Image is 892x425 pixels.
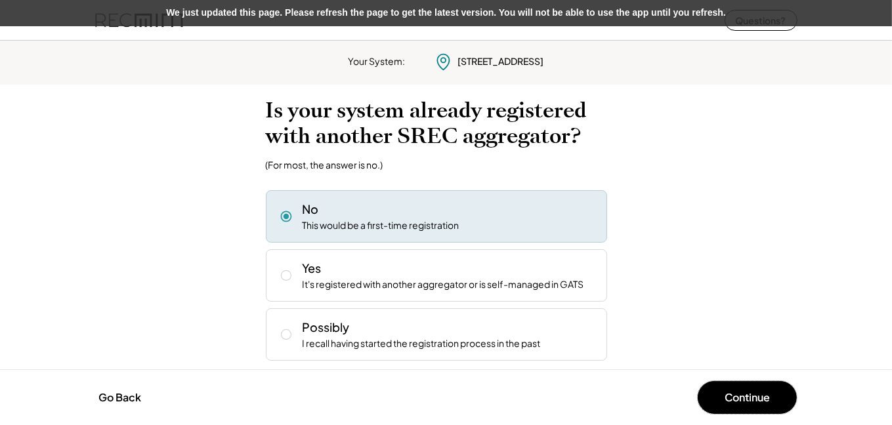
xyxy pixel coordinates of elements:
[95,383,145,412] button: Go Back
[458,55,544,68] div: [STREET_ADDRESS]
[266,98,627,149] h2: Is your system already registered with another SREC aggregator?
[303,319,350,335] div: Possibly
[303,337,541,350] div: I recall having started the registration process in the past
[303,260,322,276] div: Yes
[698,381,797,414] button: Continue
[303,278,584,291] div: It's registered with another aggregator or is self-managed in GATS
[303,201,319,217] div: No
[266,159,383,171] div: (For most, the answer is no.)
[303,219,459,232] div: This would be a first-time registration
[349,55,406,68] div: Your System:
